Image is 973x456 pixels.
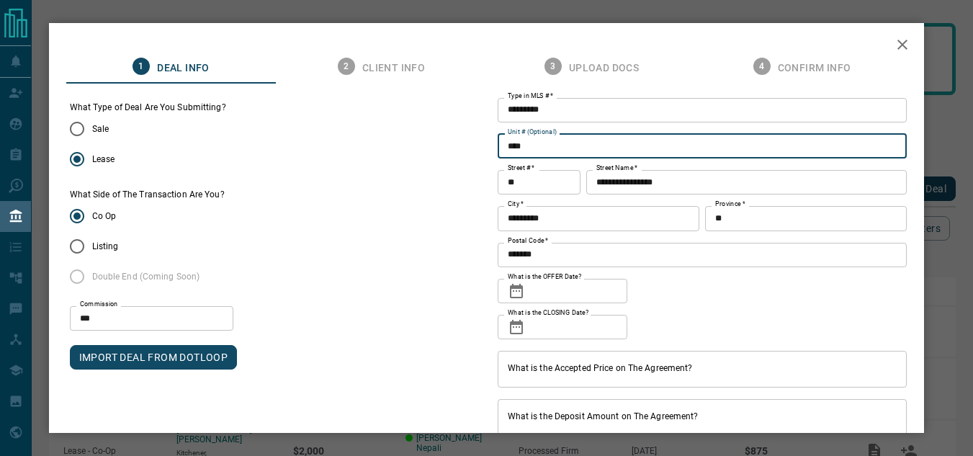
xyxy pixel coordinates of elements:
[92,122,109,135] span: Sale
[70,189,225,201] label: What Side of The Transaction Are You?
[92,210,117,223] span: Co Op
[92,240,119,253] span: Listing
[157,62,210,75] span: Deal Info
[92,153,115,166] span: Lease
[715,200,745,209] label: Province
[596,164,637,173] label: Street Name
[508,128,557,137] label: Unit # (Optional)
[92,270,200,283] span: Double End (Coming Soon)
[508,308,588,318] label: What is the CLOSING Date?
[508,200,524,209] label: City
[70,345,238,370] button: IMPORT DEAL FROM DOTLOOP
[70,102,226,114] legend: What Type of Deal Are You Submitting?
[508,164,534,173] label: Street #
[508,236,548,246] label: Postal Code
[508,91,553,101] label: Type in MLS #
[508,272,581,282] label: What is the OFFER Date?
[80,300,118,309] label: Commission
[139,61,144,71] text: 1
